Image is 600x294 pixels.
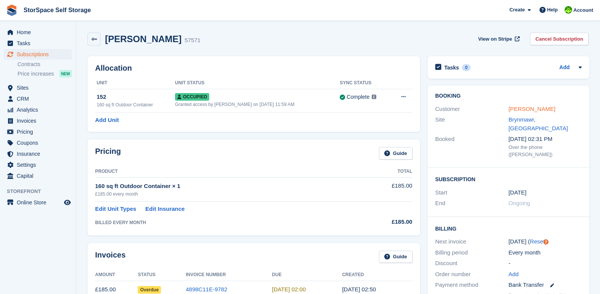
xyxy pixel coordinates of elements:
a: menu [4,138,72,148]
h2: Pricing [95,147,121,160]
span: Ongoing [508,200,530,206]
h2: Billing [435,224,582,232]
th: Sync Status [340,77,390,89]
h2: Subscription [435,175,582,183]
h2: Invoices [95,251,126,263]
a: Cancel Subscription [530,33,589,45]
th: Product [95,166,353,178]
div: Customer [435,105,509,114]
span: Tasks [17,38,62,49]
div: Every month [508,248,582,257]
a: menu [4,171,72,181]
div: Order number [435,270,509,279]
a: menu [4,149,72,159]
a: Brynmawr, [GEOGRAPHIC_DATA] [508,116,568,131]
span: Settings [17,160,62,170]
th: Due [272,269,342,281]
a: Guide [379,251,412,263]
span: Overdue [138,286,161,294]
div: Start [435,188,509,197]
time: 2024-11-01 01:00:00 UTC [508,188,526,197]
span: Pricing [17,126,62,137]
div: - [508,259,582,268]
a: Add [559,63,570,72]
span: View on Stripe [478,35,512,43]
span: Coupons [17,138,62,148]
div: Complete [347,93,369,101]
span: Account [573,6,593,14]
div: Tooltip anchor [543,239,549,245]
h2: Tasks [444,64,459,71]
a: Contracts [18,61,72,68]
div: [DATE] ( ) [508,237,582,246]
span: Help [547,6,558,14]
span: Analytics [17,104,62,115]
span: Occupied [175,93,209,101]
div: 160 sq ft Outdoor Container [97,101,175,108]
a: menu [4,38,72,49]
a: Edit Insurance [145,205,185,213]
a: menu [4,115,72,126]
img: paul catt [565,6,572,14]
img: icon-info-grey-7440780725fd019a000dd9b08b2336e03edf1995a4989e88bcd33f0948082b44.svg [372,95,376,99]
span: Price increases [18,70,54,77]
th: Unit [95,77,175,89]
div: Booked [435,135,509,158]
span: Storefront [7,188,76,195]
a: View on Stripe [475,33,521,45]
img: stora-icon-8386f47178a22dfd0bd8f6a31ec36ba5ce8667c1dd55bd0f319d3a0aa187defe.svg [6,5,18,16]
div: Payment method [435,281,509,289]
a: menu [4,27,72,38]
a: Edit Unit Types [95,205,136,213]
h2: [PERSON_NAME] [105,34,181,44]
span: Insurance [17,149,62,159]
div: 160 sq ft Outdoor Container × 1 [95,182,353,191]
span: Invoices [17,115,62,126]
a: Price increases NEW [18,70,72,78]
div: £185.00 every month [95,191,353,198]
a: menu [4,160,72,170]
a: menu [4,49,72,60]
a: [PERSON_NAME] [508,106,555,112]
h2: Booking [435,93,582,99]
a: menu [4,197,72,208]
time: 2025-08-01 01:50:07 UTC [342,286,376,292]
div: 152 [97,93,175,101]
a: Add Unit [95,116,119,125]
div: Site [435,115,509,133]
th: Total [353,166,412,178]
td: £185.00 [353,177,412,201]
div: Billing period [435,248,509,257]
time: 2025-08-02 01:00:00 UTC [272,286,306,292]
div: 57571 [185,36,201,45]
div: Discount [435,259,509,268]
th: Status [138,269,186,281]
span: Online Store [17,197,62,208]
span: Subscriptions [17,49,62,60]
div: End [435,199,509,208]
a: menu [4,126,72,137]
a: StorSpace Self Storage [21,4,94,16]
div: BILLED EVERY MONTH [95,219,353,226]
div: 0 [462,64,471,71]
th: Invoice Number [186,269,272,281]
th: Created [342,269,412,281]
div: Next invoice [435,237,509,246]
a: menu [4,104,72,115]
div: [DATE] 02:31 PM [508,135,582,144]
a: menu [4,82,72,93]
a: Preview store [63,198,72,207]
div: £185.00 [353,218,412,226]
a: Guide [379,147,412,160]
div: Over the phone ([PERSON_NAME]) [508,144,582,158]
a: 4898C11E-9782 [186,286,227,292]
span: CRM [17,93,62,104]
div: NEW [59,70,72,77]
a: menu [4,93,72,104]
a: Reset [530,238,545,245]
div: Granted access by [PERSON_NAME] on [DATE] 11:59 AM [175,101,340,108]
span: Create [509,6,525,14]
th: Unit Status [175,77,340,89]
span: Capital [17,171,62,181]
div: Bank Transfer [508,281,582,289]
